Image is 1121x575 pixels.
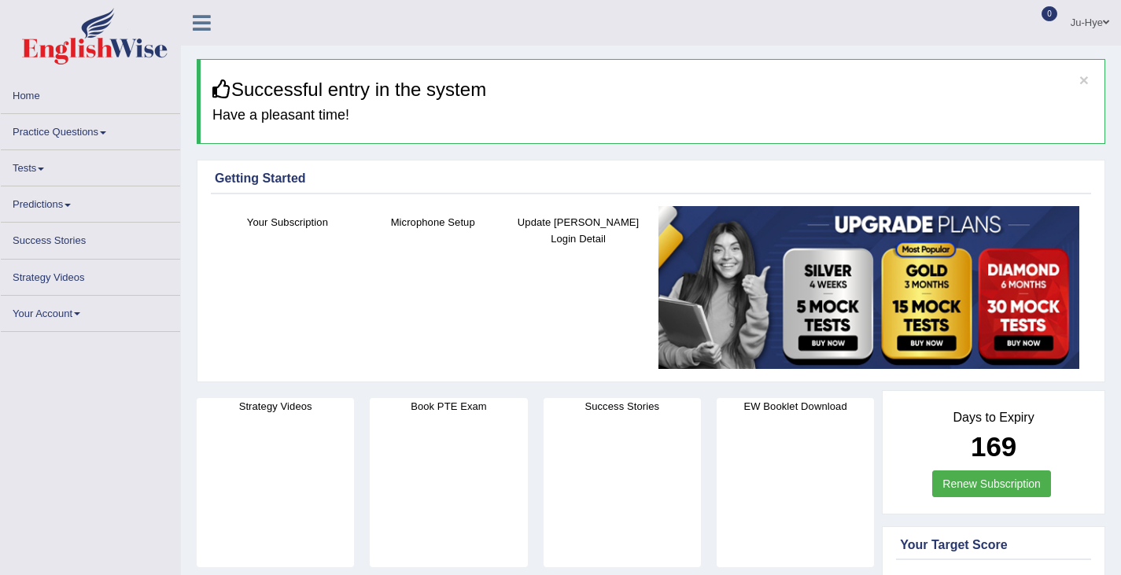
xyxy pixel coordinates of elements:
[900,536,1087,555] div: Your Target Score
[1,114,180,145] a: Practice Questions
[223,214,352,230] h4: Your Subscription
[932,470,1051,497] a: Renew Subscription
[212,79,1093,100] h3: Successful entry in the system
[1,260,180,290] a: Strategy Videos
[1079,72,1089,88] button: ×
[212,108,1093,123] h4: Have a pleasant time!
[370,398,527,415] h4: Book PTE Exam
[717,398,874,415] h4: EW Booklet Download
[544,398,701,415] h4: Success Stories
[1,78,180,109] a: Home
[1,186,180,217] a: Predictions
[197,398,354,415] h4: Strategy Videos
[900,411,1087,425] h4: Days to Expiry
[1042,6,1057,21] span: 0
[1,223,180,253] a: Success Stories
[368,214,498,230] h4: Microphone Setup
[215,169,1087,188] div: Getting Started
[658,206,1079,369] img: small5.jpg
[514,214,643,247] h4: Update [PERSON_NAME] Login Detail
[1,296,180,326] a: Your Account
[1,150,180,181] a: Tests
[971,431,1016,462] b: 169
